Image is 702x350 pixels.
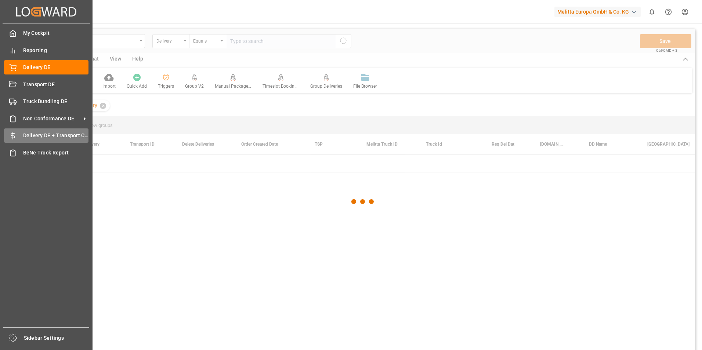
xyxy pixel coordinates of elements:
[24,334,90,342] span: Sidebar Settings
[554,7,641,17] div: Melitta Europa GmbH & Co. KG
[554,5,644,19] button: Melitta Europa GmbH & Co. KG
[4,26,88,40] a: My Cockpit
[23,63,89,71] span: Delivery DE
[4,60,88,74] a: Delivery DE
[660,4,677,20] button: Help Center
[23,29,89,37] span: My Cockpit
[23,81,89,88] span: Transport DE
[4,145,88,160] a: BeNe Truck Report
[4,94,88,109] a: Truck Bundling DE
[23,132,89,139] span: Delivery DE + Transport Cost
[23,98,89,105] span: Truck Bundling DE
[4,43,88,57] a: Reporting
[4,77,88,91] a: Transport DE
[23,115,81,123] span: Non Conformance DE
[644,4,660,20] button: show 0 new notifications
[4,128,88,143] a: Delivery DE + Transport Cost
[23,149,89,157] span: BeNe Truck Report
[23,47,89,54] span: Reporting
